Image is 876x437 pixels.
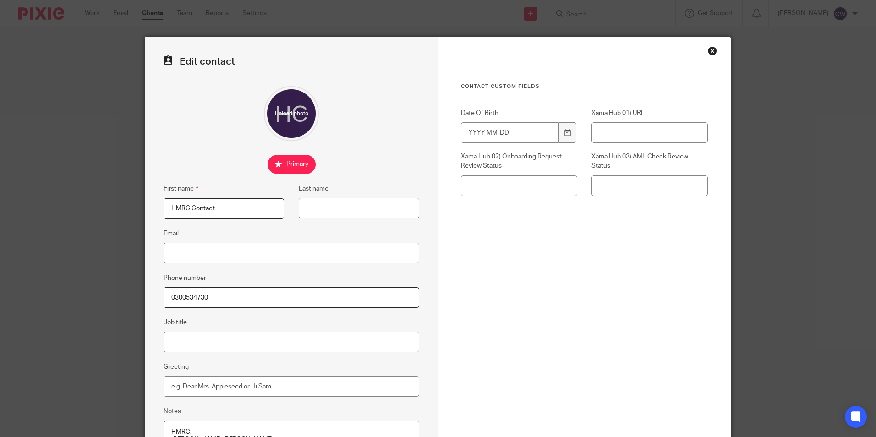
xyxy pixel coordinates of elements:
h3: Contact Custom fields [461,83,708,90]
label: Xama Hub 02) Onboarding Request Review Status [461,152,577,171]
label: Job title [164,318,187,327]
input: YYYY-MM-DD [461,122,559,143]
label: Last name [299,184,328,193]
label: Phone number [164,273,206,283]
label: Date Of Birth [461,109,577,118]
label: Greeting [164,362,189,371]
div: Close this dialog window [708,46,717,55]
input: e.g. Dear Mrs. Appleseed or Hi Sam [164,376,419,397]
label: First name [164,183,198,194]
label: Email [164,229,179,238]
h2: Edit contact [164,55,419,68]
label: Xama Hub 03) AML Check Review Status [591,152,708,171]
label: Notes [164,407,181,416]
label: Xama Hub 01) URL [591,109,708,118]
